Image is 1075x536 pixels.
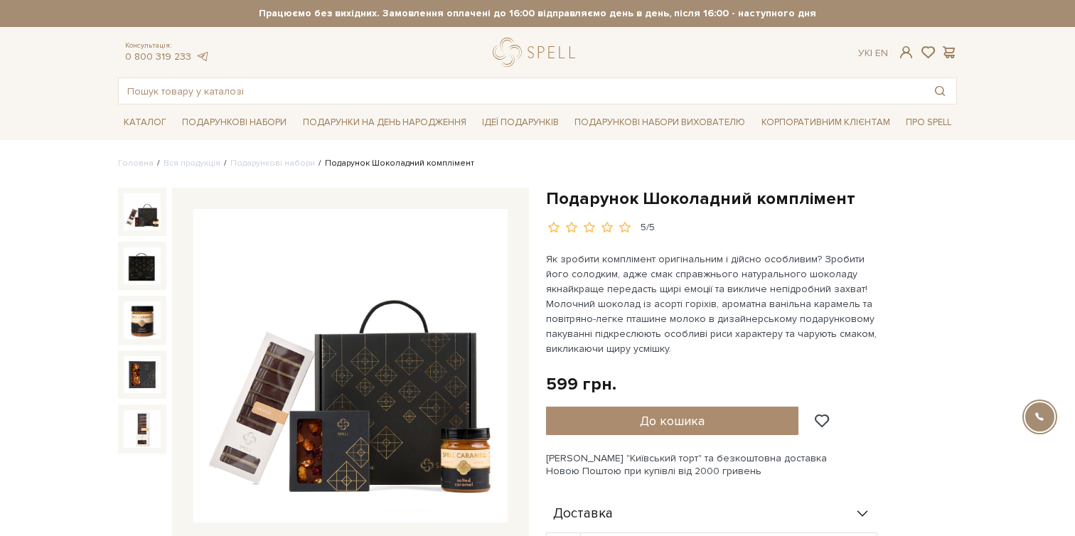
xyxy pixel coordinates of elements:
img: Подарунок Шоколадний комплімент [124,410,161,447]
a: Каталог [118,112,172,134]
strong: Працюємо без вихідних. Замовлення оплачені до 16:00 відправляємо день в день, після 16:00 - насту... [118,7,957,20]
button: До кошика [546,407,798,435]
a: Вся продукція [164,158,220,168]
a: Подарункові набори вихователю [569,110,751,134]
a: telegram [195,50,209,63]
h1: Подарунок Шоколадний комплімент [546,188,957,210]
a: Подарунки на День народження [297,112,472,134]
p: Як зробити комплімент оригінальним і дійсно особливим? Зробити його солодким, адже смак справжньо... [546,252,879,356]
span: Консультація: [125,41,209,50]
a: Головна [118,158,154,168]
a: Про Spell [900,112,957,134]
span: До кошика [640,413,705,429]
div: Ук [858,47,888,60]
div: 599 грн. [546,373,616,395]
a: En [875,47,888,59]
input: Пошук товару у каталозі [119,78,924,104]
div: [PERSON_NAME] "Київський торт" та безкоштовна доставка Новою Поштою при купівлі від 2000 гривень [546,452,957,478]
img: Подарунок Шоколадний комплімент [124,193,161,230]
a: Подарункові набори [230,158,315,168]
span: | [870,47,872,59]
img: Подарунок Шоколадний комплімент [124,301,161,338]
img: Подарунок Шоколадний комплімент [124,356,161,393]
a: Ідеї подарунків [476,112,565,134]
img: Подарунок Шоколадний комплімент [124,247,161,284]
button: Пошук товару у каталозі [924,78,956,104]
img: Подарунок Шоколадний комплімент [193,209,508,523]
span: Доставка [553,508,613,520]
a: Подарункові набори [176,112,292,134]
li: Подарунок Шоколадний комплімент [315,157,474,170]
div: 5/5 [641,221,655,235]
a: logo [493,38,582,67]
a: 0 800 319 233 [125,50,191,63]
a: Корпоративним клієнтам [756,110,896,134]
